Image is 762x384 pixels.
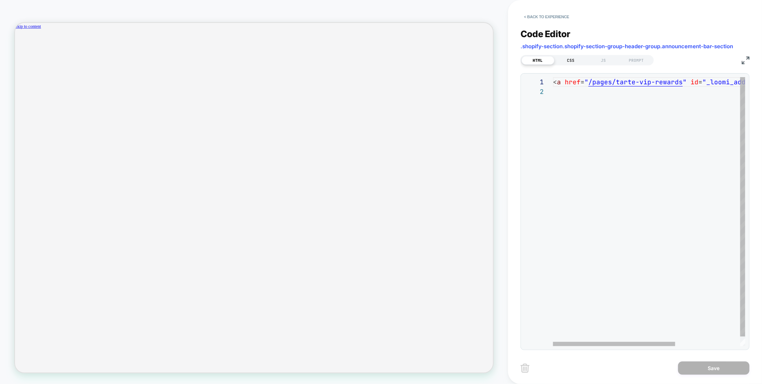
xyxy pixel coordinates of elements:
img: delete [521,364,529,373]
span: " [584,78,588,86]
span: < [553,78,557,86]
div: HTML [522,56,554,65]
div: PROMPT [620,56,653,65]
span: /pages/tarte-vip-rewards [588,78,683,86]
span: href [565,78,581,86]
span: = [581,78,584,86]
button: < Back to experience [521,11,573,23]
span: a [557,78,561,86]
span: = [698,78,702,86]
div: 1 [524,77,544,87]
span: id [691,78,698,86]
button: Save [678,361,749,375]
span: " [683,78,687,86]
span: .shopify-section.shopify-section-group-header-group.announcement-bar-section [521,43,733,50]
div: CSS [554,56,587,65]
span: Code Editor [521,29,571,39]
div: 2 [524,87,544,96]
div: JS [587,56,620,65]
img: fullscreen [742,56,749,64]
